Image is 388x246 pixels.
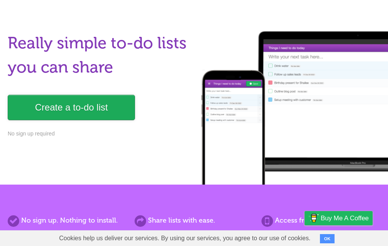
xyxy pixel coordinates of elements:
[261,215,380,226] h2: Access from any device.
[8,130,190,138] p: No sign up required
[8,31,190,79] h1: Really simple to-do lists you can share
[8,215,127,226] h2: No sign up. Nothing to install.
[8,95,135,120] a: Create a to-do list
[135,215,253,226] h2: Share lists with ease.
[52,231,318,246] span: Cookies help us deliver our services. By using our services, you agree to our use of cookies.
[320,234,335,243] button: OK
[321,211,369,225] span: Buy me a coffee
[308,211,319,225] img: Buy me a coffee
[305,211,373,225] a: Buy me a coffee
